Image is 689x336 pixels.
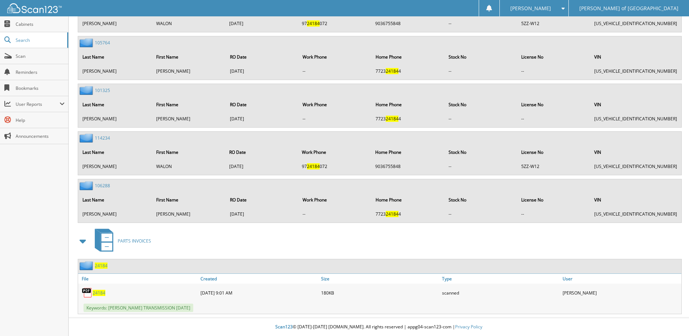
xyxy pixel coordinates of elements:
[80,181,95,190] img: folder2.png
[226,160,298,172] td: [DATE]
[299,192,371,207] th: Work Phone
[591,49,681,64] th: VIN
[69,318,689,336] div: © [DATE]-[DATE] [DOMAIN_NAME]. All rights reserved | appg04-scan123-com |
[372,17,444,29] td: 9036755848
[445,145,517,160] th: Stock No
[445,192,517,207] th: Stock No
[226,97,298,112] th: RO Date
[298,17,371,29] td: 97 072
[372,208,445,220] td: 7723 4
[79,97,152,112] th: Last Name
[591,192,681,207] th: VIN
[518,65,590,77] td: --
[319,285,440,300] div: 180KB
[518,145,590,160] th: License No
[16,53,65,59] span: Scan
[299,49,371,64] th: Work Phone
[95,135,110,141] a: 114234
[16,69,65,75] span: Reminders
[386,116,398,122] span: 24184
[153,208,226,220] td: [PERSON_NAME]
[591,113,681,125] td: [US_VEHICLE_IDENTIFICATION_NUMBER]
[440,274,561,284] a: Type
[445,97,517,112] th: Stock No
[95,263,108,269] a: 24184
[153,65,226,77] td: [PERSON_NAME]
[298,160,371,172] td: 97 072
[16,21,65,27] span: Cabinets
[372,160,444,172] td: 9036755848
[372,49,445,64] th: Home Phone
[79,192,152,207] th: Last Name
[440,285,561,300] div: scanned
[226,208,298,220] td: [DATE]
[445,208,517,220] td: --
[518,160,590,172] td: 5ZZ-W12
[518,192,590,207] th: License No
[372,65,445,77] td: 7723 4
[226,65,298,77] td: [DATE]
[84,304,193,312] span: Keywords: [PERSON_NAME] TRANSMISSION [DATE]
[591,208,681,220] td: [US_VEHICLE_IDENTIFICATION_NUMBER]
[299,113,371,125] td: --
[79,17,152,29] td: [PERSON_NAME]
[518,97,590,112] th: License No
[199,285,319,300] div: [DATE] 9:01 AM
[455,324,482,330] a: Privacy Policy
[199,274,319,284] a: Created
[386,211,398,217] span: 24184
[226,49,298,64] th: RO Date
[153,97,226,112] th: First Name
[93,290,105,296] a: 24184
[80,86,95,95] img: folder2.png
[561,274,681,284] a: User
[79,113,152,125] td: [PERSON_NAME]
[275,324,293,330] span: Scan123
[445,17,517,29] td: --
[653,301,689,336] iframe: Chat Widget
[78,274,199,284] a: File
[518,113,590,125] td: --
[226,113,298,125] td: [DATE]
[372,145,444,160] th: Home Phone
[445,160,517,172] td: --
[386,68,398,74] span: 24184
[79,208,152,220] td: [PERSON_NAME]
[299,65,371,77] td: --
[518,49,590,64] th: License No
[226,145,298,160] th: RO Date
[153,160,225,172] td: WALON
[561,285,681,300] div: [PERSON_NAME]
[16,101,60,107] span: User Reports
[16,117,65,123] span: Help
[518,208,590,220] td: --
[153,17,225,29] td: WALON
[7,3,62,13] img: scan123-logo-white.svg
[298,145,371,160] th: Work Phone
[591,160,681,172] td: [US_VEHICLE_IDENTIFICATION_NUMBER]
[79,65,152,77] td: [PERSON_NAME]
[80,38,95,47] img: folder2.png
[16,37,64,43] span: Search
[153,145,225,160] th: First Name
[16,133,65,139] span: Announcements
[307,20,320,27] span: 24184
[299,208,371,220] td: --
[518,17,590,29] td: 5ZZ-W12
[153,192,226,207] th: First Name
[299,97,371,112] th: Work Phone
[90,227,151,255] a: PARTS INVOICES
[307,163,320,169] span: 24184
[372,97,445,112] th: Home Phone
[591,17,681,29] td: [US_VEHICLE_IDENTIFICATION_NUMBER]
[79,49,152,64] th: Last Name
[95,183,110,189] a: 106288
[80,133,95,143] img: folder2.png
[226,17,298,29] td: [DATE]
[79,145,152,160] th: Last Name
[153,49,226,64] th: First Name
[372,113,445,125] td: 7723 4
